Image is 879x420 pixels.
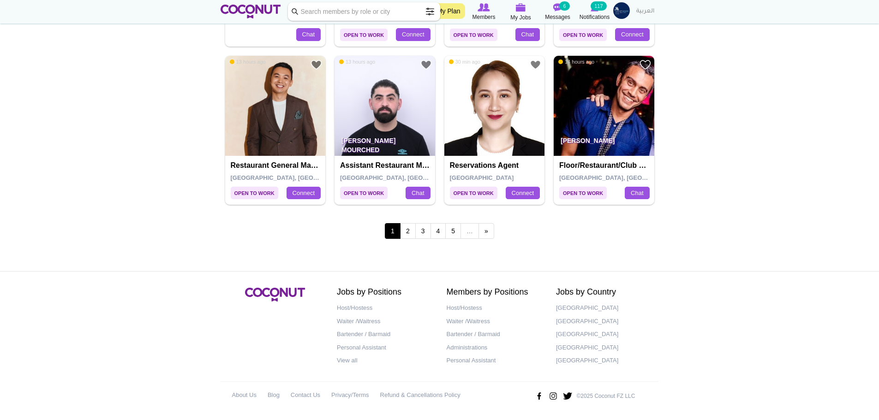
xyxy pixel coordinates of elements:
[632,2,659,21] a: العربية
[337,341,433,355] a: Personal Assistant
[577,392,635,400] p: ©2025 Coconut FZ LLC
[576,2,613,22] a: Notifications Notifications 117
[615,28,649,41] a: Connect
[420,59,432,71] a: Add to Favourites
[450,174,514,181] span: [GEOGRAPHIC_DATA]
[337,315,433,328] a: Waiter /Waitress
[340,187,388,199] span: Open to Work
[380,389,460,402] a: Refund & Cancellations Policy
[534,389,544,403] img: Facebook
[447,315,543,328] a: Waiter /Waitress
[288,2,440,21] input: Search members by role or city
[268,389,280,402] a: Blog
[559,187,607,199] span: Open to Work
[539,2,576,22] a: Messages Messages 6
[331,389,369,402] a: Privacy/Terms
[548,389,558,403] img: Instagram
[472,12,495,22] span: Members
[559,174,691,181] span: [GEOGRAPHIC_DATA], [GEOGRAPHIC_DATA]
[337,354,433,367] a: View all
[337,302,433,315] a: Host/Hostess
[400,223,416,239] a: 2
[432,3,465,19] a: My Plan
[478,223,494,239] a: next ›
[445,223,461,239] a: 5
[556,341,652,355] a: [GEOGRAPHIC_DATA]
[545,12,570,22] span: Messages
[625,187,649,200] a: Chat
[556,315,652,328] a: [GEOGRAPHIC_DATA]
[515,28,540,41] a: Chat
[640,59,651,71] a: Add to Favourites
[559,1,569,11] small: 6
[558,59,594,65] span: 14 hours ago
[447,354,543,367] a: Personal Assistant
[553,3,562,12] img: Messages
[335,130,435,156] p: [PERSON_NAME] Mourched
[556,328,652,341] a: [GEOGRAPHIC_DATA]
[232,389,257,402] a: About Us
[478,3,490,12] img: Browse Members
[415,223,431,239] a: 3
[396,28,430,41] a: Connect
[591,3,598,12] img: Notifications
[221,5,281,18] img: Home
[554,130,654,156] p: [PERSON_NAME]
[460,223,479,239] span: …
[337,328,433,341] a: Bartender / Barmaid
[447,288,543,297] h2: Members by Positions
[559,161,651,170] h4: Floor/Restaurant/Club Manager
[447,302,543,315] a: Host/Hostess
[311,59,322,71] a: Add to Favourites
[291,389,320,402] a: Contact Us
[450,161,542,170] h4: Reservations agent
[431,223,446,239] a: 4
[230,59,266,65] span: 13 hours ago
[510,13,531,22] span: My Jobs
[340,174,472,181] span: [GEOGRAPHIC_DATA], [GEOGRAPHIC_DATA]
[231,174,362,181] span: [GEOGRAPHIC_DATA], [GEOGRAPHIC_DATA]
[516,3,526,12] img: My Jobs
[447,328,543,341] a: Bartender / Barmaid
[556,288,652,297] h2: Jobs by Country
[337,288,433,297] h2: Jobs by Positions
[231,187,278,199] span: Open to Work
[287,187,321,200] a: Connect
[231,161,323,170] h4: Restaurant General Manager (Pre-Opening)
[406,187,430,200] a: Chat
[559,29,607,41] span: Open to Work
[296,28,321,41] a: Chat
[562,389,573,403] img: Twitter
[450,29,497,41] span: Open to Work
[466,2,502,22] a: Browse Members Members
[556,302,652,315] a: [GEOGRAPHIC_DATA]
[506,187,540,200] a: Connect
[339,59,375,65] span: 13 hours ago
[447,341,543,355] a: Administrations
[556,354,652,367] a: [GEOGRAPHIC_DATA]
[340,161,432,170] h4: Assistant Restaurant Manager
[502,2,539,22] a: My Jobs My Jobs
[340,29,388,41] span: Open to Work
[530,59,541,71] a: Add to Favourites
[591,1,606,11] small: 117
[450,187,497,199] span: Open to Work
[385,223,401,239] span: 1
[449,59,480,65] span: 30 min ago
[580,12,610,22] span: Notifications
[245,288,305,302] img: Coconut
